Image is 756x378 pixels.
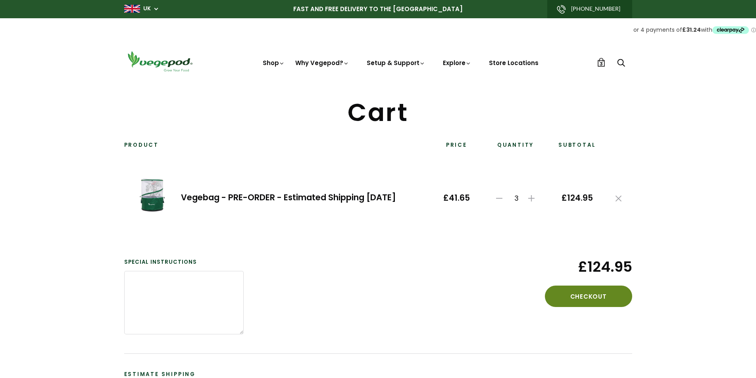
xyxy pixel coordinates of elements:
span: 3 [600,60,603,67]
th: Product [124,141,432,155]
span: £124.95 [512,258,632,275]
a: Why Vegepod? [295,59,349,67]
button: Checkout [545,286,632,307]
th: Price [431,141,481,155]
a: Vegebag - PRE-ORDER - Estimated Shipping [DATE] [181,192,396,203]
th: Subtotal [550,141,605,155]
a: Search [617,59,625,67]
a: UK [143,5,151,13]
a: 3 [597,58,606,67]
th: Quantity [481,141,550,155]
a: Store Locations [489,59,539,67]
img: Vegebag - PRE-ORDER - Estimated Shipping September 15th [134,176,171,214]
img: gb_large.png [124,5,140,13]
label: Special instructions [124,258,244,266]
span: £124.95 [559,193,595,203]
a: Explore [443,59,471,67]
span: 3 [507,194,526,202]
a: Shop [263,59,285,67]
a: Setup & Support [367,59,425,67]
h1: Cart [124,100,632,125]
img: Vegepod [124,50,196,73]
span: £41.65 [441,193,472,203]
